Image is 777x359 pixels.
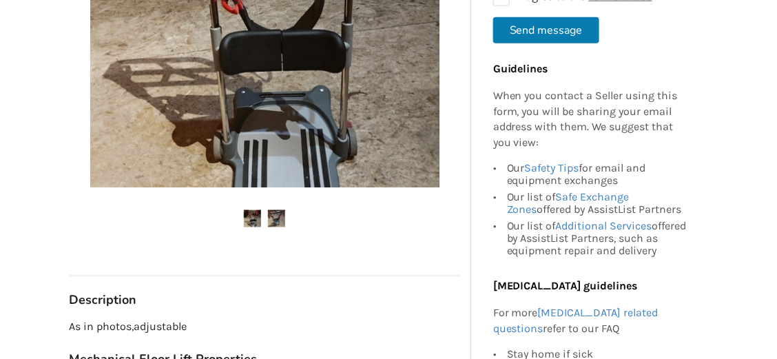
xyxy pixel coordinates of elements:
p: As in photos,adjustable [70,320,460,336]
a: Safe Exchange Zones [507,190,630,216]
h3: Description [70,293,460,309]
img: molift-mechanical floor lift-transfer aids-other-assistlist-listing [244,210,261,227]
a: Additional Services [556,219,652,232]
div: Our list of offered by AssistList Partners [507,189,690,218]
button: Send message [493,17,599,43]
a: Safety Tips [525,161,579,174]
b: [MEDICAL_DATA] guidelines [493,280,638,293]
a: [MEDICAL_DATA] related questions [493,307,659,336]
img: molift-mechanical floor lift-transfer aids-other-assistlist-listing [268,210,285,227]
div: Our list of offered by AssistList Partners, such as equipment repair and delivery [507,218,690,257]
p: When you contact a Seller using this form, you will be sharing your email address with them. We s... [493,88,690,150]
div: Our for email and equipment exchanges [507,162,690,189]
p: For more refer to our FAQ [493,306,690,338]
b: Guidelines [493,61,548,74]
